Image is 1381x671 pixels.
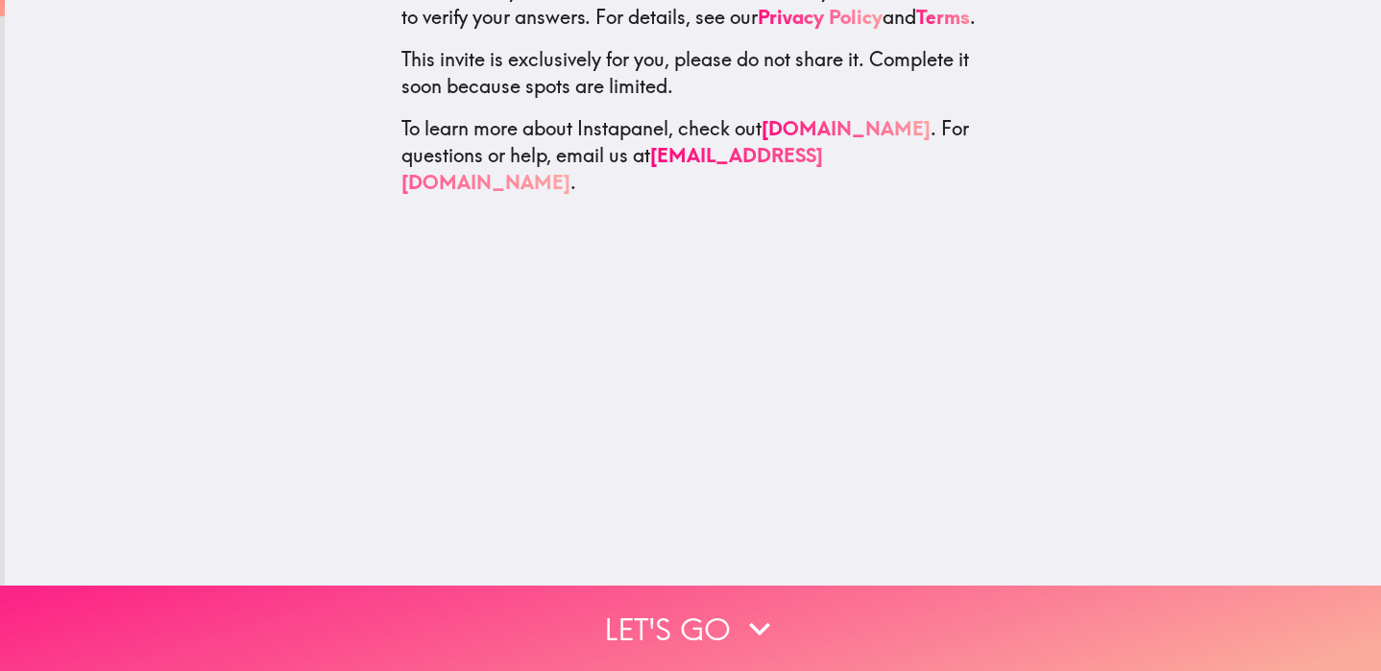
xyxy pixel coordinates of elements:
[762,116,931,140] a: [DOMAIN_NAME]
[401,115,985,196] p: To learn more about Instapanel, check out . For questions or help, email us at .
[401,46,985,100] p: This invite is exclusively for you, please do not share it. Complete it soon because spots are li...
[758,5,883,29] a: Privacy Policy
[916,5,970,29] a: Terms
[401,143,823,194] a: [EMAIL_ADDRESS][DOMAIN_NAME]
